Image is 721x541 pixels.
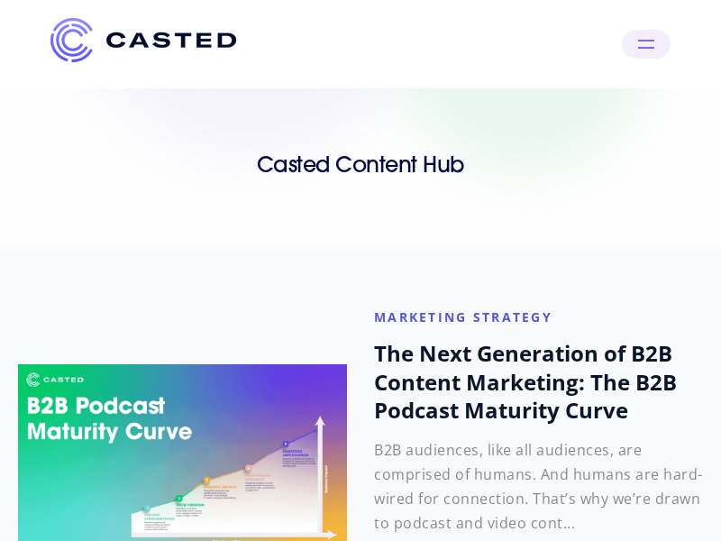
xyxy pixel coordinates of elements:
img: Casted_Logo_Horizontal_FullColor_PUR_BLUE [50,18,236,62]
h2: The Next Generation of B2B Content Marketing: The B2B Podcast Maturity Curve [374,339,703,424]
a: marketing strategy [374,309,552,326]
p: B2B audiences, like all audiences, are comprised of humans. And humans are hard-wired for connect... [374,438,703,535]
h1: Casted Content Hub [18,151,703,183]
